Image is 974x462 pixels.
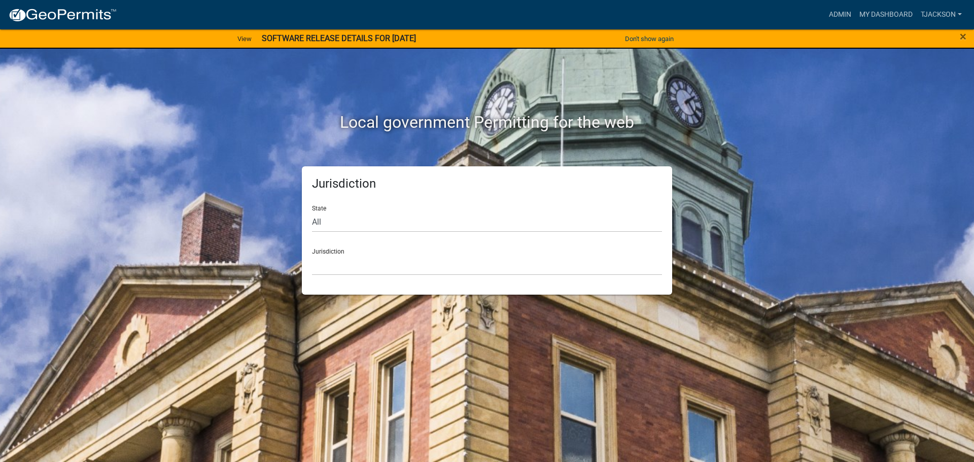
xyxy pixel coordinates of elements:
button: Close [960,30,966,43]
button: Don't show again [621,30,678,47]
a: TJackson [917,5,966,24]
a: My Dashboard [855,5,917,24]
a: Admin [825,5,855,24]
h2: Local government Permitting for the web [205,113,769,132]
a: View [233,30,256,47]
h5: Jurisdiction [312,176,662,191]
span: × [960,29,966,44]
strong: SOFTWARE RELEASE DETAILS FOR [DATE] [262,33,416,43]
